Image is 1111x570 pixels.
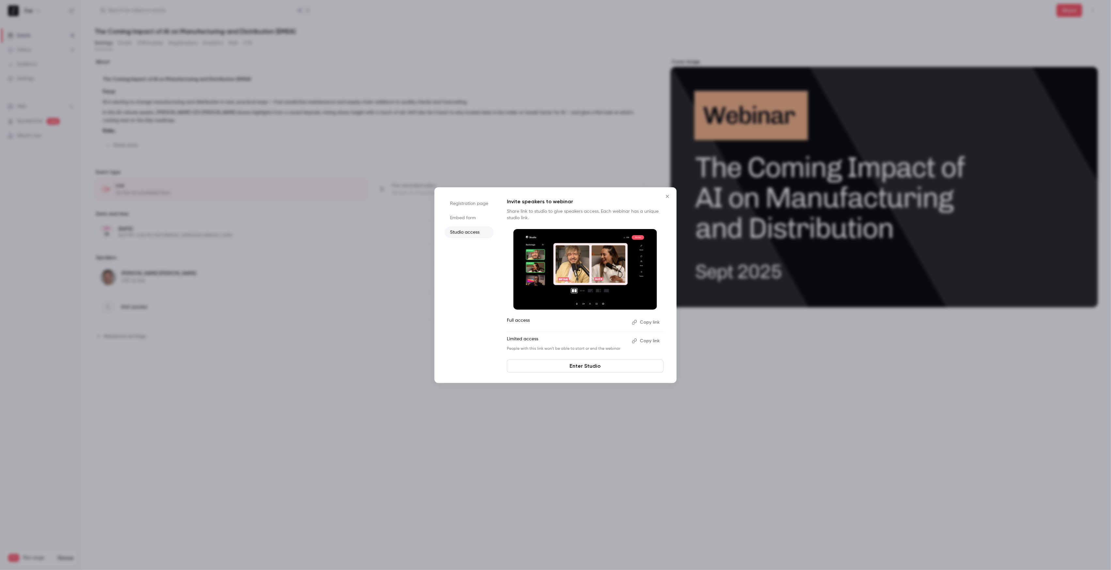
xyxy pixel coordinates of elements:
p: Full access [507,317,627,328]
p: People with this link won't be able to start or end the webinar [507,346,627,351]
p: Limited access [507,336,627,346]
li: Studio access [445,226,494,238]
li: Embed form [445,212,494,224]
p: Share link to studio to give speakers access. Each webinar has a unique studio link. [507,208,664,221]
a: Enter Studio [507,360,664,373]
button: Copy link [629,336,664,346]
button: Close [661,190,674,203]
p: Invite speakers to webinar [507,198,664,206]
li: Registration page [445,198,494,209]
img: Invite speakers to webinar [513,229,657,310]
button: Copy link [629,317,664,328]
